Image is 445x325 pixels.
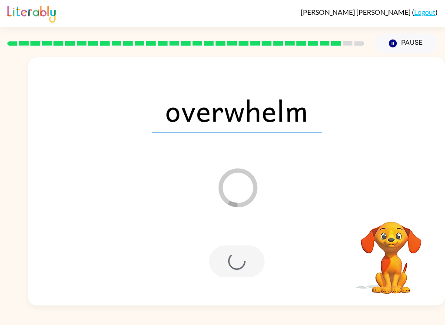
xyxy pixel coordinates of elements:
img: Literably [7,3,56,23]
div: ( ) [301,8,438,16]
span: overwhelm [152,88,322,133]
button: Pause [375,33,438,53]
a: Logout [414,8,435,16]
span: [PERSON_NAME] [PERSON_NAME] [301,8,412,16]
video: Your browser must support playing .mp4 files to use Literably. Please try using another browser. [348,208,435,295]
